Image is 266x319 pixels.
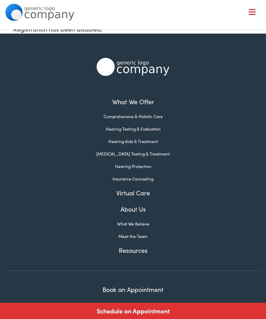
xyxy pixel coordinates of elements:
[5,163,260,169] a: Hearing Protection
[5,204,260,214] a: About Us
[5,246,260,255] a: Resources
[5,151,260,157] a: [MEDICAL_DATA] Testing & Treatment
[5,176,260,182] a: Insurance Counseling
[5,126,260,132] a: Hearing Testing & Evaluation
[5,188,260,197] a: Virtual Care
[5,233,260,239] a: Meet the Team
[97,58,169,76] img: Alpaca Audiology
[5,138,260,144] a: Hearing Aids & Treatment
[5,221,260,227] a: What We Believe
[103,285,163,294] a: Book an Appointment
[5,97,260,106] a: What We Offer
[10,28,260,49] a: What We Offer
[5,113,260,119] a: Comprehensive & Holistic Care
